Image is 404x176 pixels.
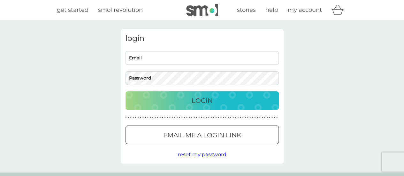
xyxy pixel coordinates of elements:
[332,4,347,16] div: basket
[288,6,322,13] span: my account
[128,116,129,119] p: ●
[237,5,256,15] a: stories
[186,116,187,119] p: ●
[237,6,256,13] span: stories
[201,116,202,119] p: ●
[126,91,279,110] button: Login
[174,116,175,119] p: ●
[196,116,197,119] p: ●
[262,116,263,119] p: ●
[184,116,185,119] p: ●
[191,116,192,119] p: ●
[130,116,132,119] p: ●
[164,116,166,119] p: ●
[163,130,241,140] p: Email me a login link
[98,6,143,13] span: smol revolution
[192,96,213,106] p: Login
[135,116,136,119] p: ●
[267,116,268,119] p: ●
[276,116,278,119] p: ●
[169,116,171,119] p: ●
[213,116,214,119] p: ●
[172,116,173,119] p: ●
[150,116,151,119] p: ●
[235,116,236,119] p: ●
[189,116,190,119] p: ●
[142,116,144,119] p: ●
[145,116,146,119] p: ●
[247,116,248,119] p: ●
[126,126,279,144] button: Email me a login link
[230,116,231,119] p: ●
[98,5,143,15] a: smol revolution
[249,116,251,119] p: ●
[208,116,210,119] p: ●
[237,116,239,119] p: ●
[225,116,226,119] p: ●
[203,116,205,119] p: ●
[133,116,134,119] p: ●
[198,116,200,119] p: ●
[126,34,279,43] h3: login
[157,116,158,119] p: ●
[274,116,275,119] p: ●
[167,116,168,119] p: ●
[57,6,88,13] span: get started
[255,116,256,119] p: ●
[155,116,156,119] p: ●
[259,116,261,119] p: ●
[147,116,149,119] p: ●
[210,116,212,119] p: ●
[159,116,161,119] p: ●
[206,116,207,119] p: ●
[265,6,278,13] span: help
[240,116,241,119] p: ●
[162,116,163,119] p: ●
[288,5,322,15] a: my account
[220,116,222,119] p: ●
[223,116,224,119] p: ●
[140,116,141,119] p: ●
[228,116,229,119] p: ●
[138,116,139,119] p: ●
[252,116,253,119] p: ●
[186,4,218,16] img: smol
[264,116,265,119] p: ●
[216,116,217,119] p: ●
[181,116,183,119] p: ●
[269,116,270,119] p: ●
[57,5,88,15] a: get started
[178,150,226,159] button: reset my password
[179,116,180,119] p: ●
[218,116,219,119] p: ●
[242,116,244,119] p: ●
[126,116,127,119] p: ●
[177,116,178,119] p: ●
[245,116,246,119] p: ●
[257,116,258,119] p: ●
[265,5,278,15] a: help
[232,116,234,119] p: ●
[194,116,195,119] p: ●
[152,116,153,119] p: ●
[178,151,226,157] span: reset my password
[271,116,273,119] p: ●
